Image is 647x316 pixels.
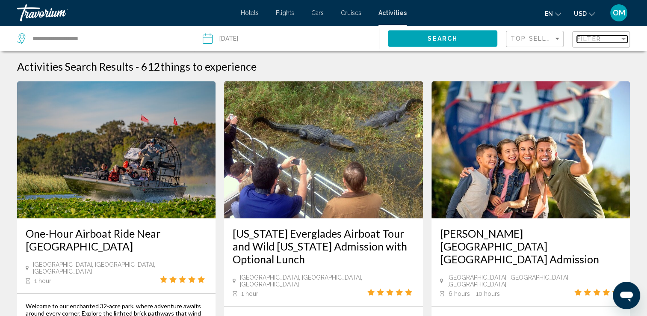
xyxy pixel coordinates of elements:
button: Search [388,30,497,46]
span: Top Sellers [511,35,560,42]
span: Search [428,36,458,42]
span: Filter [577,36,601,42]
a: Cruises [341,9,361,16]
mat-select: Sort by [511,36,561,43]
span: OM [613,9,625,17]
span: en [545,10,553,17]
span: - [136,60,139,73]
span: [GEOGRAPHIC_DATA], [GEOGRAPHIC_DATA], [GEOGRAPHIC_DATA] [240,274,367,288]
span: USD [574,10,587,17]
a: Activities [378,9,407,16]
button: Filter [572,31,630,48]
span: things to experience [160,60,257,73]
h2: 612 [141,60,257,73]
a: Hotels [241,9,259,16]
a: Cars [311,9,324,16]
iframe: Button to launch messaging window [613,282,640,309]
button: User Menu [608,4,630,22]
button: Date: Aug 18, 2025 [203,26,379,51]
a: [US_STATE] Everglades Airboat Tour and Wild [US_STATE] Admission with Optional Lunch [233,227,414,265]
span: 6 hours - 10 hours [449,290,500,297]
span: 1 hour [241,290,258,297]
img: bc.jpg [17,81,216,218]
img: cc.jpg [431,81,630,218]
h1: Activities Search Results [17,60,133,73]
span: [GEOGRAPHIC_DATA], [GEOGRAPHIC_DATA], [GEOGRAPHIC_DATA] [33,261,160,275]
button: Change currency [574,7,595,20]
img: 85.jpg [224,81,422,218]
button: Change language [545,7,561,20]
a: Travorium [17,4,232,21]
span: 1 hour [34,277,51,284]
span: [GEOGRAPHIC_DATA], [GEOGRAPHIC_DATA], [GEOGRAPHIC_DATA] [447,274,574,288]
a: [PERSON_NAME][GEOGRAPHIC_DATA] [GEOGRAPHIC_DATA] Admission [440,227,621,265]
a: One-Hour Airboat Ride Near [GEOGRAPHIC_DATA] [26,227,207,253]
a: Flights [276,9,294,16]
